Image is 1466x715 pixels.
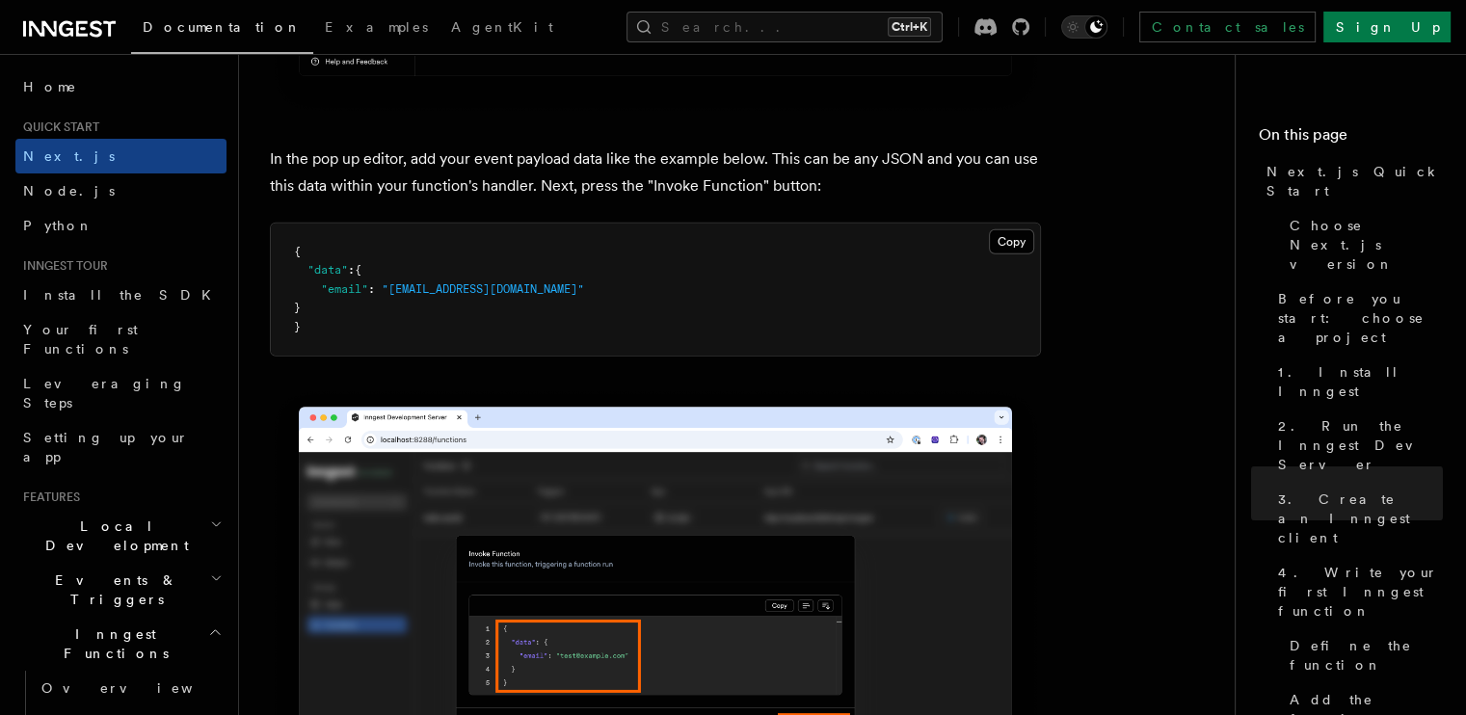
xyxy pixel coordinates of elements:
button: Events & Triggers [15,563,227,617]
span: Your first Functions [23,322,138,357]
a: Home [15,69,227,104]
span: 4. Write your first Inngest function [1278,563,1443,621]
span: Install the SDK [23,287,223,303]
span: Inngest tour [15,258,108,274]
a: Overview [34,671,227,705]
span: 2. Run the Inngest Dev Server [1278,416,1443,474]
span: Python [23,218,93,233]
span: Next.js [23,148,115,164]
span: : [368,282,375,296]
a: 3. Create an Inngest client [1270,482,1443,555]
span: "data" [307,263,348,277]
span: Inngest Functions [15,624,208,663]
span: Define the function [1290,636,1443,675]
a: Define the function [1282,628,1443,682]
button: Search...Ctrl+K [626,12,943,42]
span: "email" [321,282,368,296]
span: { [355,263,361,277]
a: 2. Run the Inngest Dev Server [1270,409,1443,482]
a: Setting up your app [15,420,227,474]
kbd: Ctrl+K [888,17,931,37]
a: Python [15,208,227,243]
button: Local Development [15,509,227,563]
span: } [294,320,301,333]
a: Next.js Quick Start [1259,154,1443,208]
span: Home [23,77,77,96]
a: Node.js [15,173,227,208]
span: { [294,245,301,258]
span: Node.js [23,183,115,199]
a: Examples [313,6,440,52]
span: Features [15,490,80,505]
h4: On this page [1259,123,1443,154]
a: Your first Functions [15,312,227,366]
a: AgentKit [440,6,565,52]
span: 3. Create an Inngest client [1278,490,1443,547]
span: "[EMAIL_ADDRESS][DOMAIN_NAME]" [382,282,584,296]
span: Examples [325,19,428,35]
span: 1. Install Inngest [1278,362,1443,401]
a: Sign Up [1323,12,1451,42]
a: Before you start: choose a project [1270,281,1443,355]
span: Documentation [143,19,302,35]
span: } [294,301,301,314]
a: Leveraging Steps [15,366,227,420]
span: : [348,263,355,277]
a: Contact sales [1139,12,1316,42]
a: 1. Install Inngest [1270,355,1443,409]
span: Choose Next.js version [1290,216,1443,274]
a: 4. Write your first Inngest function [1270,555,1443,628]
span: Setting up your app [23,430,189,464]
span: Quick start [15,119,99,135]
a: Choose Next.js version [1282,208,1443,281]
button: Copy [989,229,1034,254]
span: AgentKit [451,19,553,35]
span: Leveraging Steps [23,376,186,410]
a: Documentation [131,6,313,54]
button: Inngest Functions [15,617,227,671]
button: Toggle dark mode [1061,15,1107,39]
span: Next.js Quick Start [1266,162,1443,200]
a: Install the SDK [15,278,227,312]
a: Next.js [15,139,227,173]
span: Events & Triggers [15,570,210,609]
p: In the pop up editor, add your event payload data like the example below. This can be any JSON an... [270,146,1041,199]
span: Local Development [15,516,210,555]
span: Overview [41,680,240,696]
span: Before you start: choose a project [1278,289,1443,347]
